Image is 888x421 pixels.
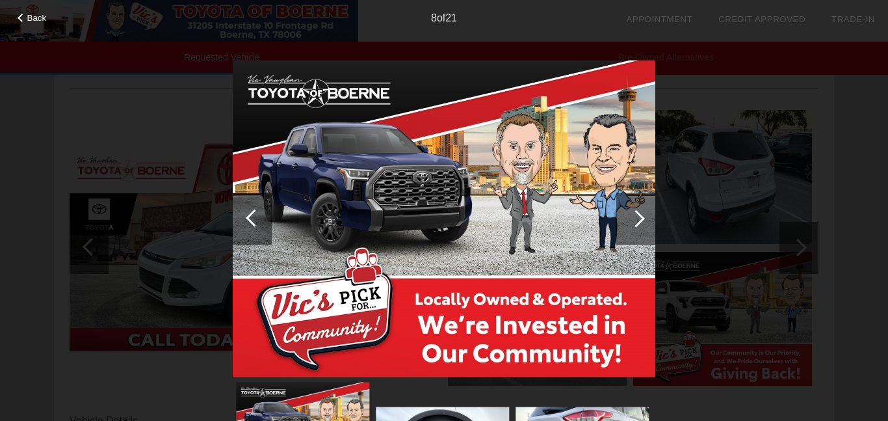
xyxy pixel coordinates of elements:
[831,14,875,24] a: Trade-In
[718,14,805,24] a: Credit Approved
[431,12,437,23] span: 8
[27,13,47,23] span: Back
[445,12,457,23] span: 21
[626,14,692,24] a: Appointment
[233,60,655,377] img: image.aspx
